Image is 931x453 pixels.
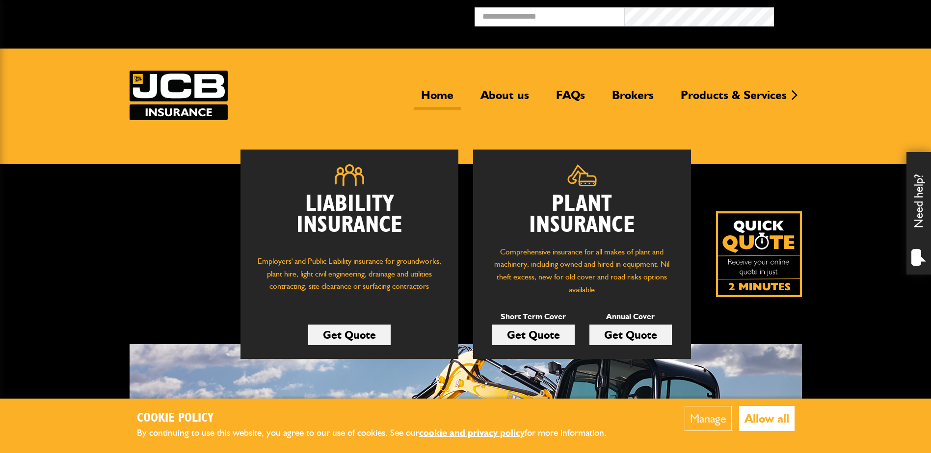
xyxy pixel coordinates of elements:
[488,246,676,296] p: Comprehensive insurance for all makes of plant and machinery, including owned and hired in equipm...
[492,310,575,323] p: Short Term Cover
[414,88,461,110] a: Home
[589,310,672,323] p: Annual Cover
[419,427,525,438] a: cookie and privacy policy
[473,88,536,110] a: About us
[716,211,802,297] a: Get your insurance quote isn just 2-minutes
[605,88,661,110] a: Brokers
[739,406,795,431] button: Allow all
[549,88,592,110] a: FAQs
[716,211,802,297] img: Quick Quote
[685,406,732,431] button: Manage
[137,411,623,426] h2: Cookie Policy
[589,325,672,345] a: Get Quote
[255,255,444,302] p: Employers' and Public Liability insurance for groundworks, plant hire, light civil engineering, d...
[255,194,444,246] h2: Liability Insurance
[137,426,623,441] p: By continuing to use this website, you agree to our use of cookies. See our for more information.
[308,325,391,345] a: Get Quote
[492,325,575,345] a: Get Quote
[130,71,228,120] a: JCB Insurance Services
[906,152,931,275] div: Need help?
[488,194,676,236] h2: Plant Insurance
[774,7,924,23] button: Broker Login
[130,71,228,120] img: JCB Insurance Services logo
[673,88,794,110] a: Products & Services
